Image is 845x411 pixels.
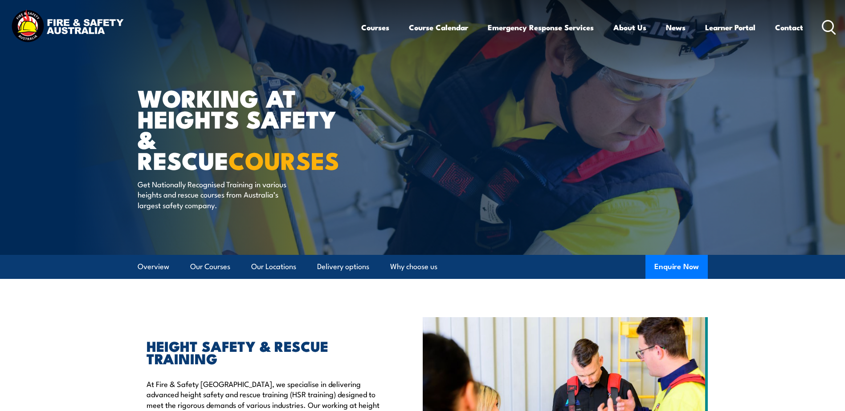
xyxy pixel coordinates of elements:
a: Learner Portal [705,16,755,39]
a: Courses [361,16,389,39]
a: News [666,16,686,39]
a: Contact [775,16,803,39]
strong: COURSES [229,141,339,178]
a: Why choose us [390,255,437,278]
a: Delivery options [317,255,369,278]
button: Enquire Now [645,255,708,279]
a: About Us [613,16,646,39]
h1: WORKING AT HEIGHTS SAFETY & RESCUE [138,87,358,170]
a: Emergency Response Services [488,16,594,39]
a: Course Calendar [409,16,468,39]
a: Our Courses [190,255,230,278]
h2: HEIGHT SAFETY & RESCUE TRAINING [147,339,382,364]
p: Get Nationally Recognised Training in various heights and rescue courses from Australia’s largest... [138,179,300,210]
a: Our Locations [251,255,296,278]
a: Overview [138,255,169,278]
